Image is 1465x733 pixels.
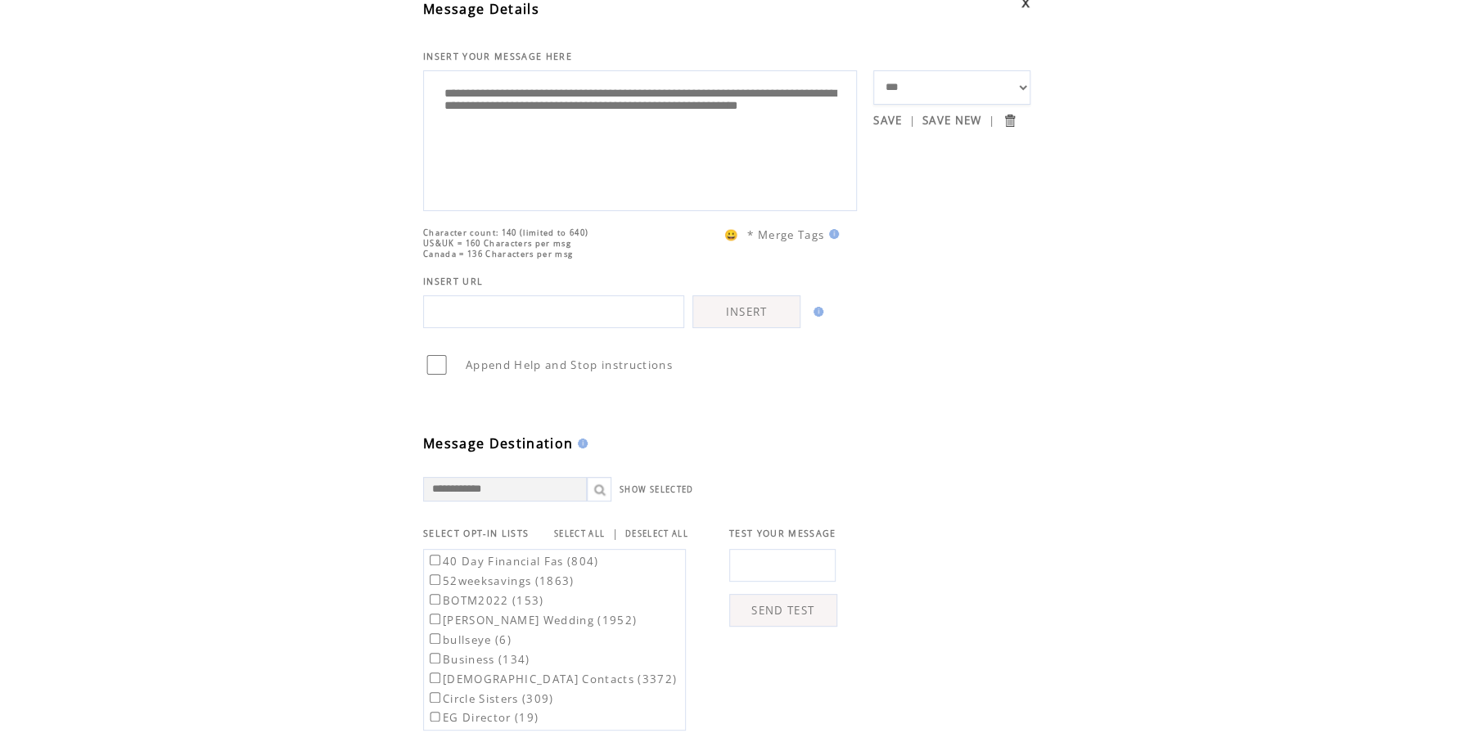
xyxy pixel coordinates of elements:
[430,692,440,703] input: Circle Sisters (309)
[423,227,588,238] span: Character count: 140 (limited to 640)
[430,614,440,624] input: [PERSON_NAME] Wedding (1952)
[573,438,588,448] img: help.gif
[430,574,440,585] input: 52weeksavings (1863)
[873,113,902,128] a: SAVE
[426,652,530,667] label: Business (134)
[625,528,688,539] a: DESELECT ALL
[430,633,440,644] input: bullseye (6)
[824,229,839,239] img: help.gif
[423,249,573,259] span: Canada = 136 Characters per msg
[430,672,440,683] input: [DEMOGRAPHIC_DATA] Contacts (3372)
[466,358,673,372] span: Append Help and Stop instructions
[729,594,837,627] a: SEND TEST
[430,712,440,722] input: EG Director (19)
[426,672,677,686] label: [DEMOGRAPHIC_DATA] Contacts (3372)
[430,555,440,565] input: 40 Day Financial Fas (804)
[554,528,605,539] a: SELECT ALL
[922,113,982,128] a: SAVE NEW
[430,653,440,663] input: Business (134)
[426,593,544,608] label: BOTM2022 (153)
[620,484,693,495] a: SHOW SELECTED
[430,594,440,605] input: BOTM2022 (153)
[426,632,512,647] label: bullseye (6)
[724,227,739,242] span: 😀
[988,113,994,128] span: |
[1002,113,1017,128] input: Submit
[426,573,575,588] label: 52weeksavings (1863)
[423,276,483,287] span: INSERT URL
[809,307,823,317] img: help.gif
[729,528,836,539] span: TEST YOUR MESSAGE
[423,528,529,539] span: SELECT OPT-IN LISTS
[423,51,572,62] span: INSERT YOUR MESSAGE HERE
[426,554,599,569] label: 40 Day Financial Fas (804)
[908,113,915,128] span: |
[423,238,571,249] span: US&UK = 160 Characters per msg
[426,691,554,706] label: Circle Sisters (309)
[692,295,800,328] a: INSERT
[611,526,618,541] span: |
[747,227,824,242] span: * Merge Tags
[426,710,539,725] label: EG Director (19)
[426,613,637,627] label: [PERSON_NAME] Wedding (1952)
[423,434,573,452] span: Message Destination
